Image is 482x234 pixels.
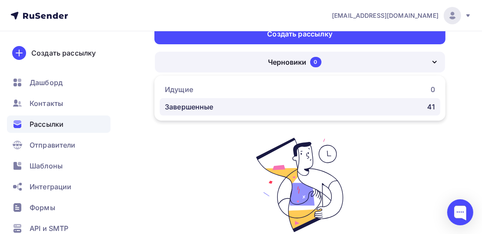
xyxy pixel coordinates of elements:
span: Рассылки [30,119,64,129]
div: Черновики [268,57,307,67]
div: 0 [310,57,321,67]
span: [EMAIL_ADDRESS][DOMAIN_NAME] [332,11,438,20]
a: [EMAIL_ADDRESS][DOMAIN_NAME] [332,7,472,24]
span: Интеграции [30,181,71,192]
span: Дашборд [30,77,63,88]
a: Дашборд [7,74,110,91]
button: Черновики 0 [154,51,445,73]
a: Формы [7,199,110,216]
span: Формы [30,202,55,213]
span: Шаблоны [30,161,63,171]
span: Отправители [30,140,76,150]
div: Создать рассылку [31,48,96,58]
a: Шаблоны [7,157,110,175]
div: Завершенные [165,102,214,112]
a: Отправители [7,136,110,154]
ul: Черновики 0 [154,76,445,121]
div: 0 [431,84,435,95]
span: Контакты [30,98,63,109]
div: Создать рассылку [267,29,332,39]
div: 41 [427,102,435,112]
span: API и SMTP [30,223,68,234]
a: Рассылки [7,115,110,133]
a: Контакты [7,95,110,112]
div: Идущие [165,84,193,95]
